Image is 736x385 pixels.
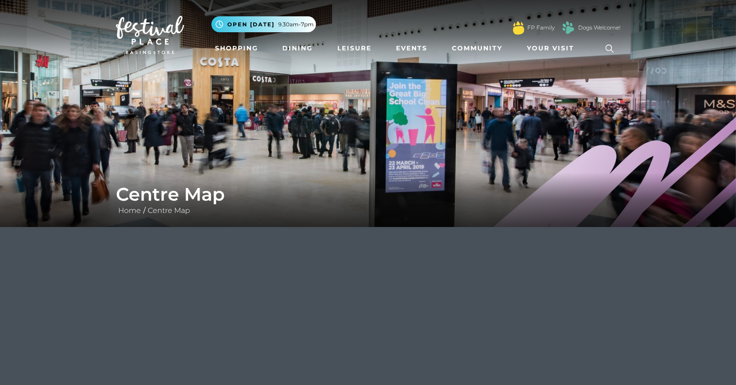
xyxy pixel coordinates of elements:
a: FP Family [527,24,555,32]
a: Your Visit [523,40,582,57]
a: Home [116,206,143,215]
h1: Centre Map [116,183,621,205]
a: Shopping [211,40,262,57]
img: Festival Place Logo [116,16,184,54]
a: Community [448,40,506,57]
button: Open [DATE] 9.30am-7pm [211,16,316,32]
span: 9.30am-7pm [278,20,314,29]
span: Your Visit [527,44,574,53]
a: Centre Map [145,206,192,215]
span: Open [DATE] [227,20,275,29]
div: / [109,183,627,216]
a: Events [392,40,431,57]
a: Dining [279,40,316,57]
a: Leisure [334,40,375,57]
a: Dogs Welcome! [578,24,621,32]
